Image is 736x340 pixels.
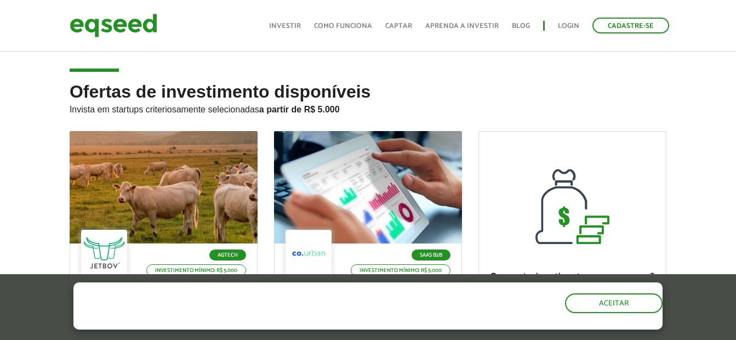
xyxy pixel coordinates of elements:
a: Cadastre-se [592,18,669,33]
strong: a partir de R$ 5.000 [259,105,340,114]
h5: O site da EqSeed utiliza cookies para melhorar sua navegação. [73,282,427,316]
p: Invista em startups criteriosamente selecionadas [70,101,666,115]
a: Login [558,22,579,30]
a: Aprenda a investir [425,22,499,30]
p: Agtech [209,250,246,260]
p: Ao clicar em "aceitar", você aceita nossa . [73,319,427,330]
p: Investimento mínimo: R$ 5.000 [351,264,450,276]
button: Aceitar [565,293,663,313]
a: Blog [512,22,530,30]
a: Investir [269,22,301,30]
a: política de privacidade e de cookies [218,320,345,330]
p: Investimento mínimo: R$ 5.000 [146,264,246,276]
h2: Ofertas de investimento disponíveis [70,82,666,131]
p: SaaS B2B [412,250,450,260]
img: EqSeed [70,11,157,40]
p: Quer captar investimento para sua empresa? [490,271,655,281]
a: Captar [385,22,412,30]
a: Como funciona [314,22,372,30]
